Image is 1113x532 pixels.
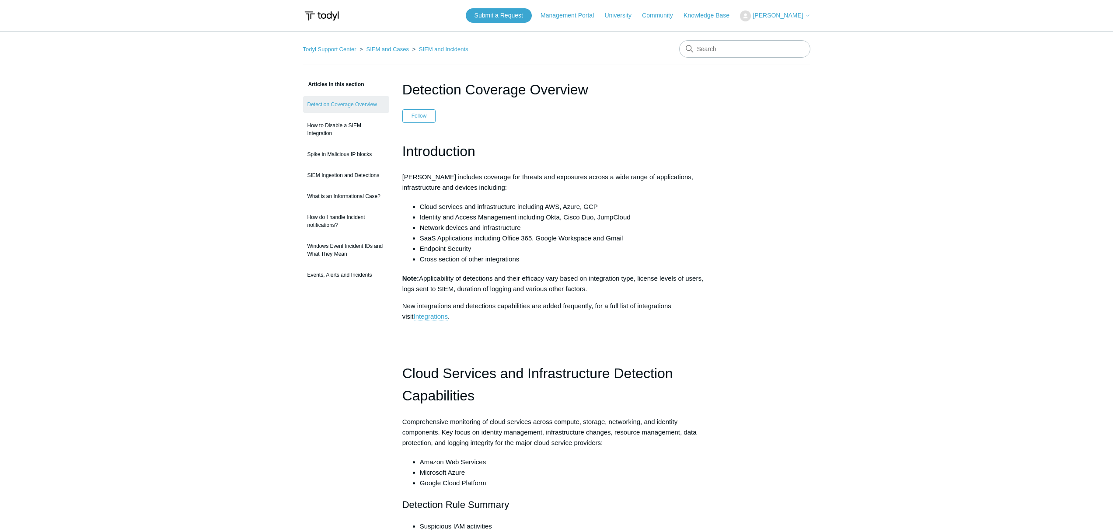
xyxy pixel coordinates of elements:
a: Spike in Malicious IP blocks [303,146,389,163]
p: [PERSON_NAME] includes coverage for threats and exposures across a wide range of applications, in... [402,172,711,193]
li: Microsoft Azure [420,467,711,478]
img: Todyl Support Center Help Center home page [303,8,340,24]
a: How do I handle Incident notifications? [303,209,389,233]
a: University [604,11,640,20]
a: Management Portal [541,11,603,20]
p: Applicability of detections and their efficacy vary based on integration type, license levels of ... [402,273,711,294]
p: Comprehensive monitoring of cloud services across compute, storage, networking, and identity comp... [402,417,711,448]
span: [PERSON_NAME] [753,12,803,19]
button: [PERSON_NAME] [740,10,810,21]
p: New integrations and detections capabilities are added frequently, for a full list of integration... [402,301,711,322]
button: Follow Article [402,109,436,122]
a: Integrations [414,313,448,320]
h1: Cloud Services and Infrastructure Detection Capabilities [402,362,711,407]
h1: Introduction [402,140,711,163]
span: Articles in this section [303,81,364,87]
li: Google Cloud Platform [420,478,711,488]
li: SaaS Applications including Office 365, Google Workspace and Gmail [420,233,711,243]
a: Todyl Support Center [303,46,356,52]
a: Events, Alerts and Incidents [303,267,389,283]
li: Todyl Support Center [303,46,358,52]
a: SIEM and Incidents [419,46,468,52]
li: Network devices and infrastructure [420,223,711,233]
a: How to Disable a SIEM Integration [303,117,389,142]
li: Identity and Access Management including Okta, Cisco Duo, JumpCloud [420,212,711,223]
a: Detection Coverage Overview [303,96,389,113]
a: Windows Event Incident IDs and What They Mean [303,238,389,262]
a: SIEM Ingestion and Detections [303,167,389,184]
li: Cloud services and infrastructure including AWS, Azure, GCP [420,202,711,212]
a: SIEM and Cases [366,46,409,52]
li: Cross section of other integrations [420,254,711,264]
li: Amazon Web Services [420,457,711,467]
li: Endpoint Security [420,243,711,254]
input: Search [679,40,810,58]
h2: Detection Rule Summary [402,497,711,512]
a: Community [642,11,682,20]
li: SIEM and Cases [358,46,410,52]
li: SIEM and Incidents [411,46,468,52]
h1: Detection Coverage Overview [402,79,711,100]
a: What is an Informational Case? [303,188,389,205]
strong: Note: [402,275,419,282]
a: Submit a Request [466,8,532,23]
a: Knowledge Base [684,11,738,20]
